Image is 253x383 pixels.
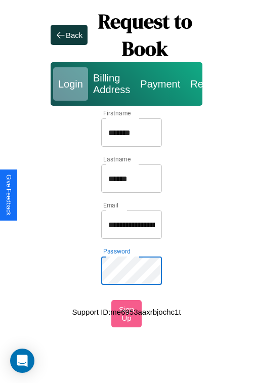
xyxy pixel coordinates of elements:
h1: Request to Book [88,8,202,62]
div: Back [66,31,82,39]
div: Review [185,67,229,101]
div: Give Feedback [5,175,12,216]
p: Support ID: me6953aaxrbjochc1t [72,305,181,319]
label: Firstname [103,109,131,117]
div: Login [53,67,88,101]
label: Lastname [103,155,131,163]
label: Email [103,201,119,209]
div: Open Intercom Messenger [10,349,34,373]
div: Payment [135,67,185,101]
button: Back [51,25,88,45]
button: Sign Up [111,300,142,327]
label: Password [103,247,130,256]
div: Billing Address [88,67,135,101]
